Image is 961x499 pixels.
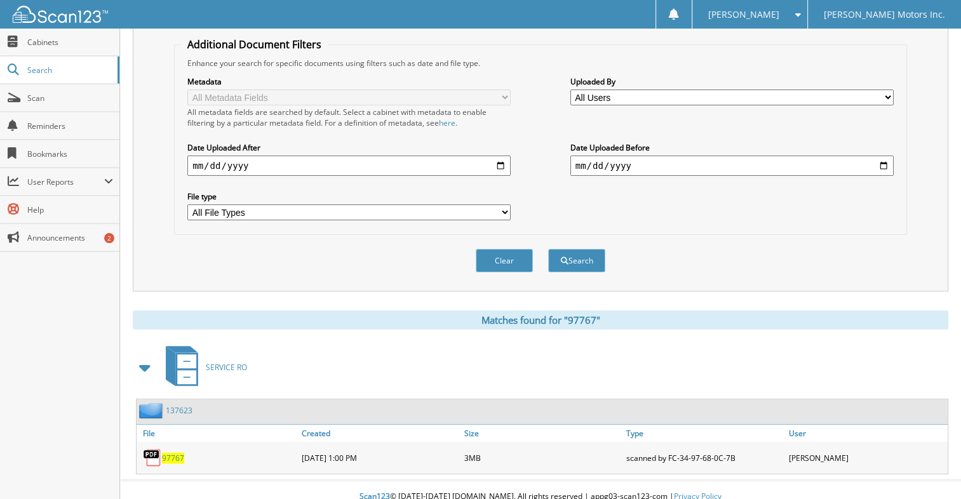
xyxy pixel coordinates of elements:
div: All metadata fields are searched by default. Select a cabinet with metadata to enable filtering b... [187,107,511,128]
img: PDF.png [143,448,162,467]
legend: Additional Document Filters [181,37,328,51]
img: scan123-logo-white.svg [13,6,108,23]
div: [PERSON_NAME] [786,445,948,470]
div: [DATE] 1:00 PM [299,445,460,470]
a: 97767 [162,453,184,463]
label: Date Uploaded After [187,142,511,153]
span: [PERSON_NAME] Motors Inc. [824,11,945,18]
div: 3MB [461,445,623,470]
span: Bookmarks [27,149,113,159]
label: File type [187,191,511,202]
a: SERVICE RO [158,342,247,392]
div: 2 [104,233,114,243]
label: Date Uploaded Before [570,142,894,153]
span: Help [27,204,113,215]
div: Matches found for "97767" [133,310,948,329]
input: end [570,156,894,176]
span: Announcements [27,232,113,243]
span: Reminders [27,121,113,131]
a: 137623 [166,405,192,416]
button: Search [548,249,605,272]
input: start [187,156,511,176]
a: Created [299,425,460,442]
span: Cabinets [27,37,113,48]
a: Type [623,425,785,442]
button: Clear [476,249,533,272]
label: Uploaded By [570,76,894,87]
span: Scan [27,93,113,103]
a: File [137,425,299,442]
a: here [439,117,455,128]
span: SERVICE RO [206,362,247,373]
div: Enhance your search for specific documents using filters such as date and file type. [181,58,900,69]
a: Size [461,425,623,442]
div: scanned by FC-34-97-68-0C-7B [623,445,785,470]
span: Search [27,65,111,76]
span: User Reports [27,176,104,187]
a: User [786,425,948,442]
span: [PERSON_NAME] [708,11,779,18]
img: folder2.png [139,403,166,418]
label: Metadata [187,76,511,87]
